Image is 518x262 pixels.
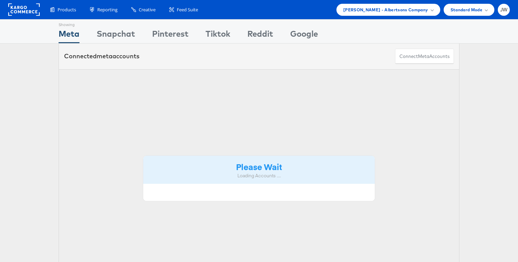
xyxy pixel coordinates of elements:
[343,6,428,13] span: [PERSON_NAME] - Albertsons Company
[236,161,282,172] strong: Please Wait
[97,52,112,60] span: meta
[290,28,318,43] div: Google
[152,28,188,43] div: Pinterest
[58,7,76,13] span: Products
[451,6,482,13] span: Standard Mode
[500,8,508,12] span: JW
[177,7,198,13] span: Feed Suite
[139,7,156,13] span: Creative
[97,7,118,13] span: Reporting
[206,28,230,43] div: Tiktok
[148,172,370,179] div: Loading Accounts ....
[247,28,273,43] div: Reddit
[395,49,454,64] button: ConnectmetaAccounts
[97,28,135,43] div: Snapchat
[418,53,429,60] span: meta
[64,52,139,61] div: Connected accounts
[59,28,79,43] div: Meta
[59,20,79,28] div: Showing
